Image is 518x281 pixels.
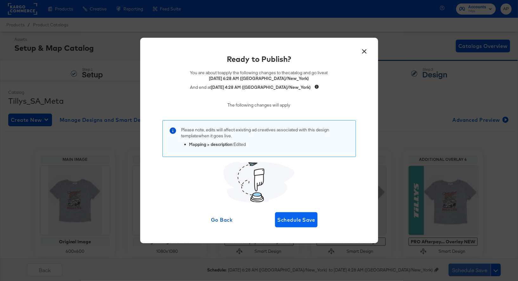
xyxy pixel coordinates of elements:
strong: [DATE] 6:28 AM ([GEOGRAPHIC_DATA]/New_York) [209,75,309,81]
strong: [DATE] 4:28 AM ([GEOGRAPHIC_DATA]/New_York) [211,84,311,90]
strong: Mapping > description [189,141,233,147]
button: Schedule Save [275,212,318,227]
li: : Edited [189,141,349,147]
span: Go Back [203,215,241,224]
button: × [359,44,370,56]
p: The following changes will apply [190,102,328,108]
span: Schedule Save [278,215,315,224]
p: Please note, edits will affect existing ad creatives associated with this design template when it... [181,127,349,139]
p: You are about to apply the following changes to the catalog and go live at [190,70,328,82]
div: Ready to Publish? [227,54,291,64]
button: Go Back [200,212,243,227]
div: And end at [190,84,211,96]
